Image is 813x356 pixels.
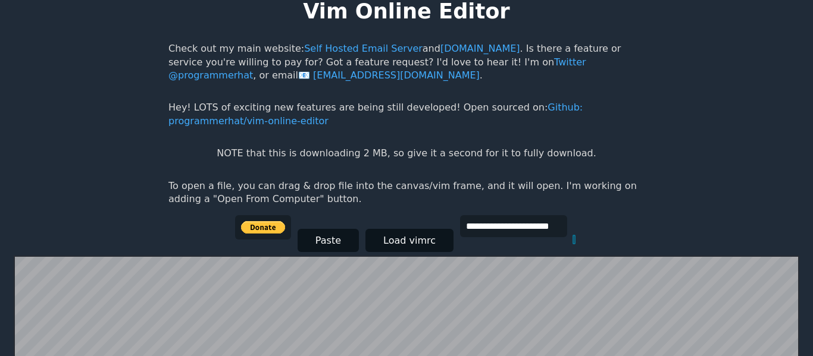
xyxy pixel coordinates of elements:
a: Github: programmerhat/vim-online-editor [168,102,583,126]
button: Paste [298,229,359,252]
a: Twitter @programmerhat [168,56,586,81]
p: Hey! LOTS of exciting new features are being still developed! Open sourced on: [168,101,645,128]
a: Self Hosted Email Server [304,43,423,54]
p: Check out my main website: and . Is there a feature or service you're willing to pay for? Got a f... [168,42,645,82]
button: Load vimrc [365,229,454,252]
a: [EMAIL_ADDRESS][DOMAIN_NAME] [298,70,480,81]
p: To open a file, you can drag & drop file into the canvas/vim frame, and it will open. I'm working... [168,179,645,206]
a: [DOMAIN_NAME] [440,43,520,54]
p: NOTE that this is downloading 2 MB, so give it a second for it to fully download. [217,147,596,160]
